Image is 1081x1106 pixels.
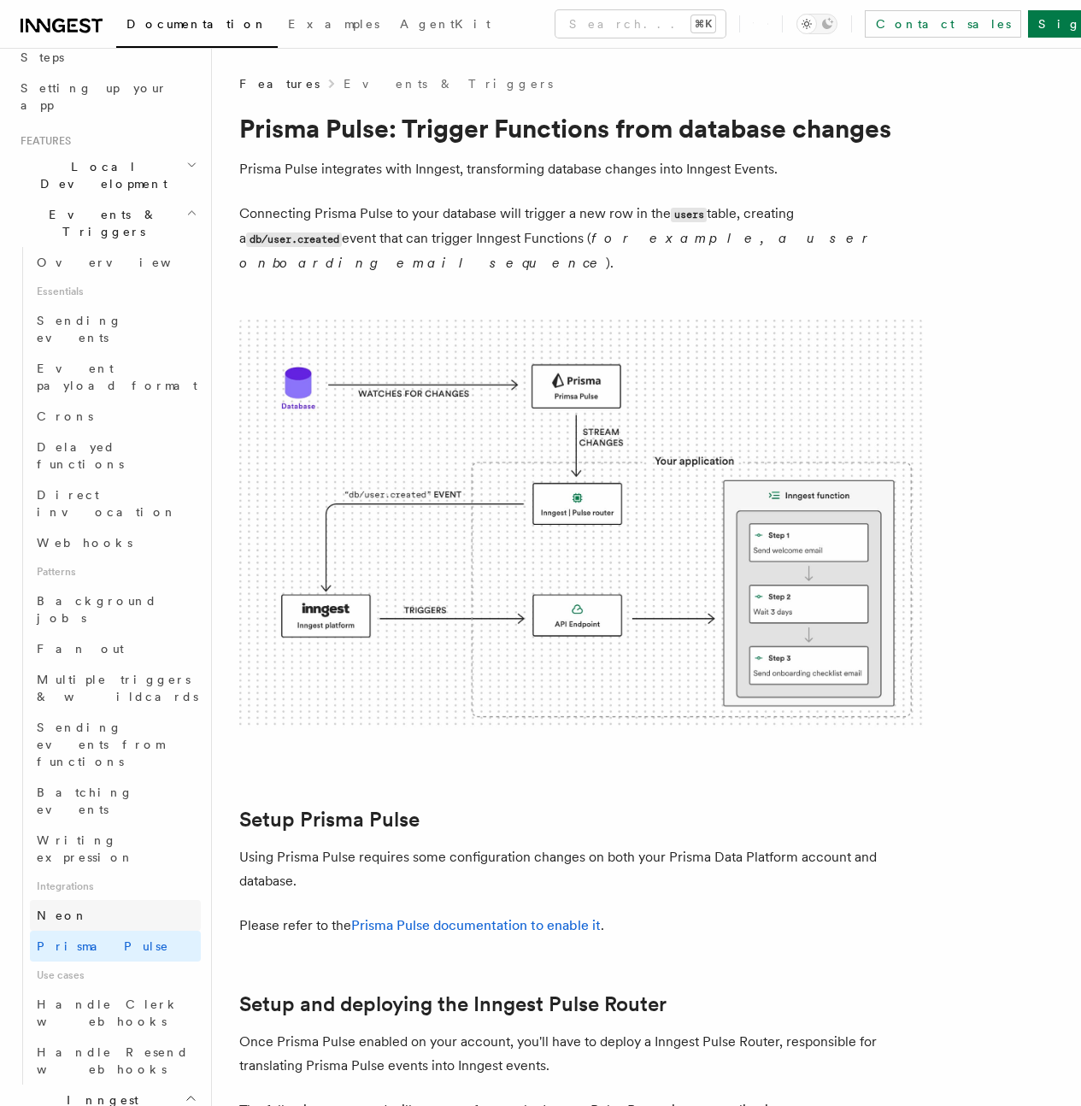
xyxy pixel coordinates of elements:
[30,873,201,900] span: Integrations
[37,536,132,550] span: Webhooks
[14,73,201,121] a: Setting up your app
[555,10,726,38] button: Search...⌘K
[30,432,201,479] a: Delayed functions
[37,642,124,656] span: Fan out
[30,558,201,585] span: Patterns
[37,833,134,864] span: Writing expression
[37,314,122,344] span: Sending events
[30,664,201,712] a: Multiple triggers & wildcards
[37,909,88,922] span: Neon
[37,1045,189,1076] span: Handle Resend webhooks
[239,202,923,275] p: Connecting Prisma Pulse to your database will trigger a new row in the table, creating a event th...
[37,409,93,423] span: Crons
[30,305,201,353] a: Sending events
[390,5,501,46] a: AgentKit
[691,15,715,32] kbd: ⌘K
[30,479,201,527] a: Direct invocation
[30,585,201,633] a: Background jobs
[30,247,201,278] a: Overview
[126,17,267,31] span: Documentation
[37,440,124,471] span: Delayed functions
[239,1030,923,1078] p: Once Prisma Pulse enabled on your account, you'll have to deploy a Inngest Pulse Router, responsi...
[344,75,553,92] a: Events & Triggers
[14,199,201,247] button: Events & Triggers
[30,931,201,962] a: Prisma Pulse
[30,1037,201,1085] a: Handle Resend webhooks
[246,232,342,247] code: db/user.created
[865,10,1021,38] a: Contact sales
[239,75,320,92] span: Features
[30,353,201,401] a: Event payload format
[239,113,923,144] h1: Prisma Pulse: Trigger Functions from database changes
[37,939,169,953] span: Prisma Pulse
[30,900,201,931] a: Neon
[239,157,923,181] p: Prisma Pulse integrates with Inngest, transforming database changes into Inngest Events.
[288,17,379,31] span: Examples
[14,151,201,199] button: Local Development
[37,256,213,269] span: Overview
[239,845,923,893] p: Using Prisma Pulse requires some configuration changes on both your Prisma Data Platform account ...
[30,777,201,825] a: Batching events
[239,808,420,832] a: Setup Prisma Pulse
[30,962,201,989] span: Use cases
[37,997,179,1028] span: Handle Clerk webhooks
[278,5,390,46] a: Examples
[30,712,201,777] a: Sending events from functions
[37,488,177,519] span: Direct invocation
[14,25,201,73] a: Leveraging Steps
[37,362,197,392] span: Event payload format
[37,673,198,703] span: Multiple triggers & wildcards
[796,14,837,34] button: Toggle dark mode
[671,208,707,222] code: users
[37,721,164,768] span: Sending events from functions
[116,5,278,48] a: Documentation
[37,785,133,816] span: Batching events
[239,992,667,1016] a: Setup and deploying the Inngest Pulse Router
[30,989,201,1037] a: Handle Clerk webhooks
[351,917,601,933] a: Prisma Pulse documentation to enable it
[239,320,923,729] img: Prisma Pulse watches your database for changes and streams them to your Inngest Pulse Router. The...
[14,206,186,240] span: Events & Triggers
[30,633,201,664] a: Fan out
[14,134,71,148] span: Features
[14,158,186,192] span: Local Development
[14,247,201,1085] div: Events & Triggers
[30,401,201,432] a: Crons
[37,594,157,625] span: Background jobs
[30,527,201,558] a: Webhooks
[239,914,923,938] p: Please refer to the .
[30,825,201,873] a: Writing expression
[30,278,201,305] span: Essentials
[21,81,167,112] span: Setting up your app
[400,17,491,31] span: AgentKit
